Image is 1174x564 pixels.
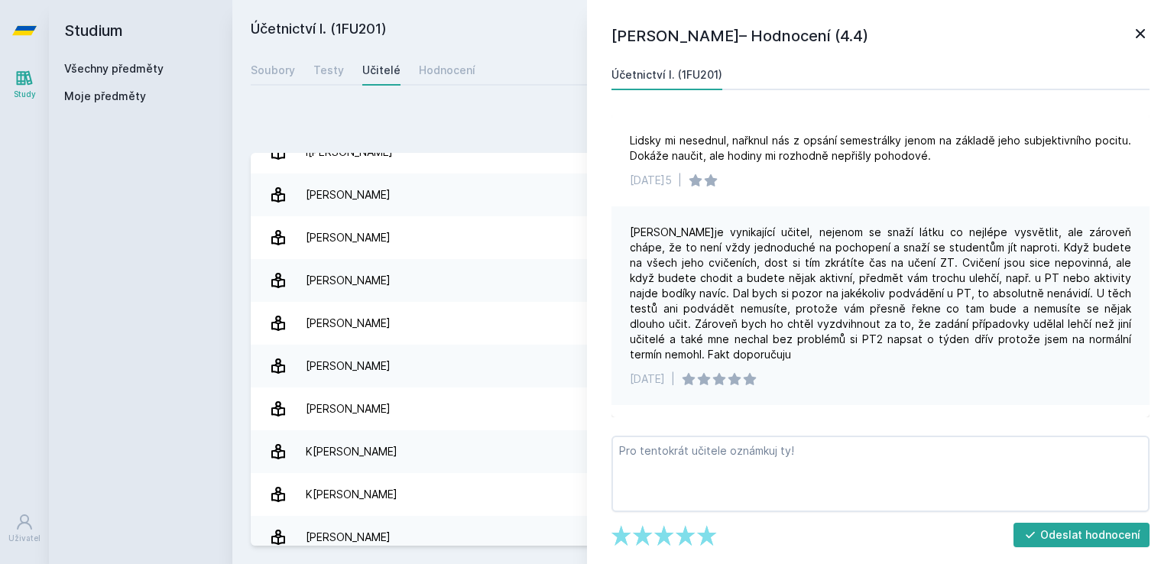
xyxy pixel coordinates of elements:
[419,55,475,86] a: Hodnocení
[306,351,391,381] div: [PERSON_NAME]
[313,63,344,78] div: Testy
[251,259,1156,302] a: [PERSON_NAME] 4 hodnocení 4.3
[306,522,391,553] div: [PERSON_NAME]
[306,265,391,296] div: [PERSON_NAME]
[630,371,665,387] div: [DATE]
[251,55,295,86] a: Soubory
[630,225,1131,362] div: [PERSON_NAME]je vynikající učitel, nejenom se snaží látku co nejlépe vysvětlit, ale zároveň chápe...
[362,55,401,86] a: Učitelé
[313,55,344,86] a: Testy
[306,394,391,424] div: [PERSON_NAME]
[306,479,397,510] div: K[PERSON_NAME]
[251,216,1156,259] a: [PERSON_NAME] 60 hodnocení 2.0
[306,308,391,339] div: [PERSON_NAME]
[306,222,391,253] div: [PERSON_NAME]
[630,173,672,188] div: [DATE]5
[251,473,1156,516] a: K[PERSON_NAME] 8 hodnocení 4.6
[251,302,1156,345] a: [PERSON_NAME] 8 hodnocení 4.4
[306,180,391,210] div: [PERSON_NAME]
[251,345,1156,387] a: [PERSON_NAME] 2 hodnocení 3.5
[251,173,1156,216] a: [PERSON_NAME] 13 hodnocení 3.2
[1013,523,1150,547] button: Odeslat hodnocení
[3,61,46,108] a: Study
[8,533,41,544] div: Uživatel
[251,18,984,43] h2: Účetnictví I. (1FU201)
[671,371,675,387] div: |
[251,387,1156,430] a: [PERSON_NAME] 2 hodnocení 4.5
[64,89,146,104] span: Moje předměty
[251,63,295,78] div: Soubory
[251,516,1156,559] a: [PERSON_NAME] 4 hodnocení 4.0
[306,436,397,467] div: K[PERSON_NAME]
[251,430,1156,473] a: K[PERSON_NAME] 20 hodnocení 4.5
[14,89,36,100] div: Study
[362,63,401,78] div: Učitelé
[630,133,1131,164] div: Lidsky mi nesednul, nařknul nás z opsání semestrálky jenom na základě jeho subjektivního pocitu. ...
[64,62,164,75] a: Všechny předměty
[419,63,475,78] div: Hodnocení
[3,505,46,552] a: Uživatel
[678,173,682,188] div: |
